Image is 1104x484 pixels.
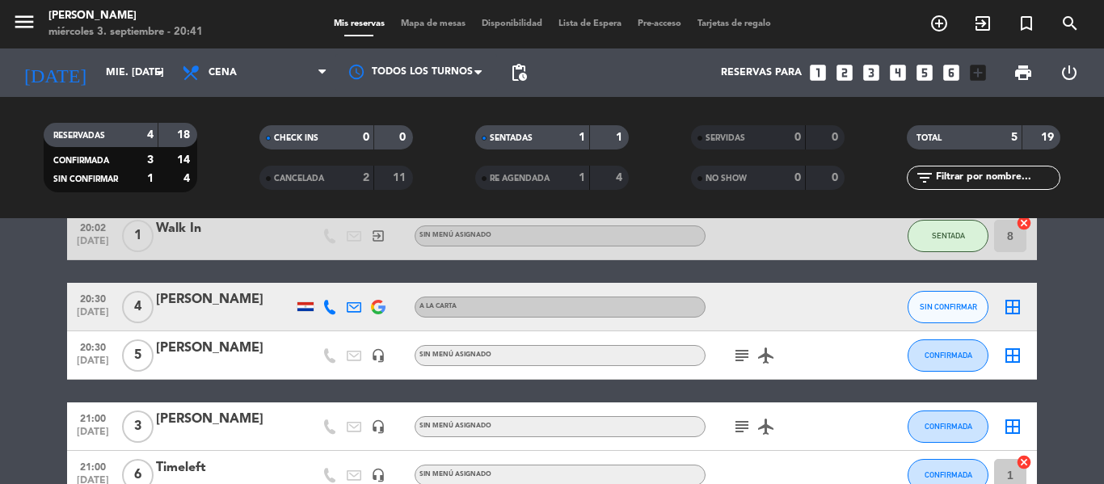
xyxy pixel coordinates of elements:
[53,132,105,140] span: RESERVADAS
[832,172,841,183] strong: 0
[122,339,154,372] span: 5
[147,173,154,184] strong: 1
[371,300,386,314] img: google-logo.png
[73,457,113,475] span: 21:00
[147,154,154,166] strong: 3
[399,132,409,143] strong: 0
[326,19,393,28] span: Mis reservas
[147,129,154,141] strong: 4
[732,417,752,436] i: subject
[550,19,630,28] span: Lista de Espera
[419,423,491,429] span: Sin menú asignado
[973,14,992,33] i: exit_to_app
[1013,63,1033,82] span: print
[1011,132,1018,143] strong: 5
[73,337,113,356] span: 20:30
[925,422,972,431] span: CONFIRMADA
[12,10,36,40] button: menu
[908,410,988,443] button: CONFIRMADA
[156,457,293,478] div: Timeleft
[1046,48,1092,97] div: LOG OUT
[73,408,113,427] span: 21:00
[274,134,318,142] span: CHECK INS
[48,8,203,24] div: [PERSON_NAME]
[732,346,752,365] i: subject
[920,302,977,311] span: SIN CONFIRMAR
[393,172,409,183] strong: 11
[73,236,113,255] span: [DATE]
[1060,63,1079,82] i: power_settings_new
[630,19,689,28] span: Pre-acceso
[490,175,550,183] span: RE AGENDADA
[150,63,170,82] i: arrow_drop_down
[73,427,113,445] span: [DATE]
[73,307,113,326] span: [DATE]
[509,63,529,82] span: pending_actions
[616,132,626,143] strong: 1
[53,175,118,183] span: SIN CONFIRMAR
[916,134,942,142] span: TOTAL
[756,346,776,365] i: airplanemode_active
[1003,417,1022,436] i: border_all
[579,132,585,143] strong: 1
[122,291,154,323] span: 4
[925,351,972,360] span: CONFIRMADA
[887,62,908,83] i: looks_4
[756,417,776,436] i: airplanemode_active
[371,348,386,363] i: headset_mic
[48,24,203,40] div: miércoles 3. septiembre - 20:41
[209,67,237,78] span: Cena
[807,62,828,83] i: looks_one
[915,168,934,187] i: filter_list
[1003,346,1022,365] i: border_all
[12,55,98,90] i: [DATE]
[419,303,457,309] span: A LA CARTA
[419,351,491,358] span: Sin menú asignado
[706,175,747,183] span: NO SHOW
[156,289,293,310] div: [PERSON_NAME]
[1041,132,1057,143] strong: 19
[156,218,293,239] div: Walk In
[156,338,293,359] div: [PERSON_NAME]
[941,62,962,83] i: looks_6
[122,220,154,252] span: 1
[490,134,533,142] span: SENTADAS
[721,67,802,78] span: Reservas para
[929,14,949,33] i: add_circle_outline
[12,10,36,34] i: menu
[371,229,386,243] i: exit_to_app
[177,154,193,166] strong: 14
[419,232,491,238] span: Sin menú asignado
[616,172,626,183] strong: 4
[371,419,386,434] i: headset_mic
[908,339,988,372] button: CONFIRMADA
[1016,215,1032,231] i: cancel
[393,19,474,28] span: Mapa de mesas
[1060,14,1080,33] i: search
[1016,454,1032,470] i: cancel
[156,409,293,430] div: [PERSON_NAME]
[794,132,801,143] strong: 0
[363,172,369,183] strong: 2
[274,175,324,183] span: CANCELADA
[934,169,1060,187] input: Filtrar por nombre...
[177,129,193,141] strong: 18
[73,217,113,236] span: 20:02
[53,157,109,165] span: CONFIRMADA
[832,132,841,143] strong: 0
[474,19,550,28] span: Disponibilidad
[834,62,855,83] i: looks_two
[579,172,585,183] strong: 1
[1017,14,1036,33] i: turned_in_not
[706,134,745,142] span: SERVIDAS
[1003,297,1022,317] i: border_all
[861,62,882,83] i: looks_3
[925,470,972,479] span: CONFIRMADA
[371,468,386,482] i: headset_mic
[914,62,935,83] i: looks_5
[73,288,113,307] span: 20:30
[794,172,801,183] strong: 0
[967,62,988,83] i: add_box
[363,132,369,143] strong: 0
[932,231,965,240] span: SENTADA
